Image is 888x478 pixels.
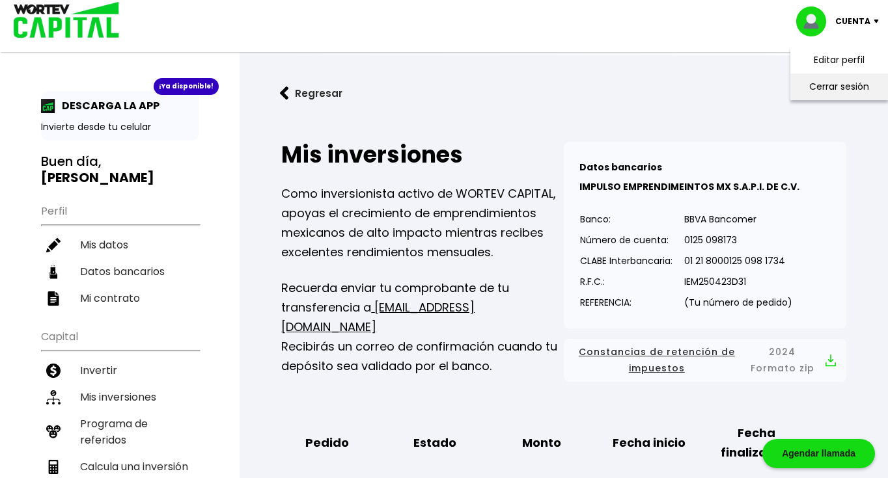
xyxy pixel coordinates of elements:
p: Invierte desde tu celular [41,120,199,134]
p: 01 21 8000125 098 1734 [684,251,792,271]
button: Regresar [260,76,362,111]
img: invertir-icon.b3b967d7.svg [46,364,61,378]
button: Constancias de retención de impuestos2024 Formato zip [574,344,836,377]
a: Editar perfil [814,53,865,67]
a: Mi contrato [41,285,199,312]
img: editar-icon.952d3147.svg [46,238,61,252]
h3: Buen día, [41,153,199,186]
a: Mis inversiones [41,384,199,410]
b: [PERSON_NAME] [41,168,154,187]
img: contrato-icon.f2db500c.svg [46,291,61,306]
b: Fecha finalización [712,423,802,462]
p: CLABE Interbancaria: [580,251,673,271]
a: Mis datos [41,232,199,258]
img: app-icon [41,99,55,113]
img: icon-down [870,20,888,23]
a: Invertir [41,357,199,384]
ul: Perfil [41,196,199,312]
div: ¡Ya disponible! [154,78,219,95]
b: Fecha inicio [613,433,686,453]
b: Pedido [305,433,349,453]
p: Banco: [580,209,673,229]
h2: Mis inversiones [281,142,564,168]
p: Recuerda enviar tu comprobante de tu transferencia a Recibirás un correo de confirmación cuando t... [281,278,564,376]
a: Datos bancarios [41,258,199,285]
a: [EMAIL_ADDRESS][DOMAIN_NAME] [281,299,475,335]
a: flecha izquierdaRegresar [260,76,867,111]
span: Constancias de retención de impuestos [574,344,739,377]
p: 0125 098173 [684,230,792,250]
b: Datos bancarios [579,161,662,174]
p: Número de cuenta: [580,230,673,250]
p: Cuenta [835,12,870,31]
p: DESCARGA LA APP [55,98,160,114]
b: Monto [522,433,561,453]
img: inversiones-icon.6695dc30.svg [46,390,61,405]
p: REFERENCIA: [580,293,673,312]
img: recomiendanos-icon.9b8e9327.svg [46,425,61,439]
b: IMPULSO EMPRENDIMEINTOS MX S.A.P.I. DE C.V. [579,180,799,193]
img: datos-icon.10cf9172.svg [46,265,61,279]
a: Programa de referidos [41,410,199,453]
p: IEM250423D31 [684,272,792,291]
b: Estado [413,433,456,453]
p: R.F.C.: [580,272,673,291]
p: Como inversionista activo de WORTEV CAPITAL, apoyas el crecimiento de emprendimientos mexicanos d... [281,184,564,262]
p: BBVA Bancomer [684,209,792,229]
img: calculadora-icon.17d418c4.svg [46,460,61,474]
img: flecha izquierda [280,86,289,100]
p: (Tu número de pedido) [684,293,792,312]
div: Agendar llamada [762,439,875,468]
img: profile-image [796,7,835,36]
